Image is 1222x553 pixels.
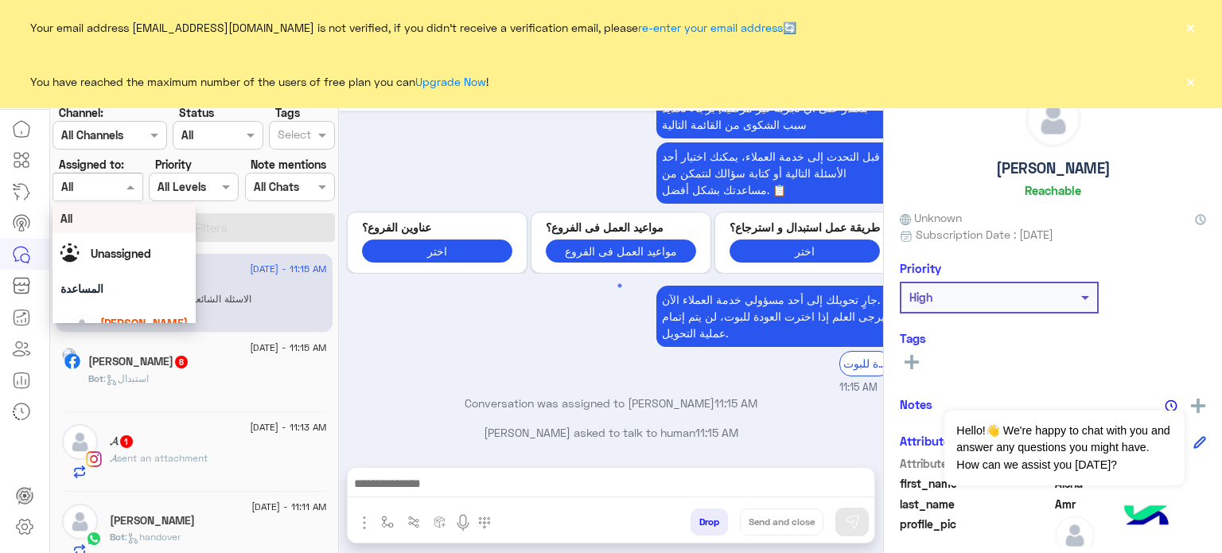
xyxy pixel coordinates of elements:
[839,380,878,395] span: 11:15 AM
[656,142,895,204] p: 15/8/2025, 11:15 AM
[362,240,512,263] button: اختر
[53,274,196,303] div: المساعدة
[900,209,962,226] span: Unknown
[740,508,823,535] button: Send and close
[86,451,102,467] img: Instagram
[415,75,486,88] a: Upgrade Now
[1119,489,1174,545] img: hulul-logo.png
[91,247,151,260] span: Unassigned
[944,411,1184,485] span: Hello!👋 We're happy to chat with you and answer any questions you might have. How can we assist y...
[900,397,932,411] h6: Notes
[730,240,880,263] button: اختر
[375,508,401,535] button: select flow
[345,395,878,411] p: Conversation was assigned to [PERSON_NAME]
[656,286,895,347] p: 15/8/2025, 11:15 AM
[900,261,941,275] h6: Priority
[120,435,133,448] span: 1
[250,262,326,276] span: [DATE] - 11:15 AM
[1026,92,1080,146] img: defaultAdmin.png
[407,516,420,528] img: Trigger scenario
[1025,183,1081,197] h6: Reachable
[714,396,757,410] span: 11:15 AM
[275,126,311,146] div: Select
[1182,19,1198,35] button: ×
[900,434,956,448] h6: Attributes
[546,219,696,236] p: مواعيد العمل فى الفروع؟
[612,278,628,294] button: 1 of 1
[900,516,1052,552] span: profile_pic
[345,424,878,441] p: [PERSON_NAME] asked to talk to human
[434,516,446,528] img: create order
[900,331,1206,345] h6: Tags
[30,73,488,90] span: You have reached the maximum number of the users of free plan you can !
[427,508,453,535] button: create order
[86,531,102,547] img: WhatsApp
[1182,73,1198,89] button: ×
[1191,399,1205,413] img: add
[453,513,473,532] img: send voice note
[900,475,1052,492] span: first_name
[100,317,188,330] span: [PERSON_NAME]
[401,508,427,535] button: Trigger scenario
[839,351,891,376] div: العودة للبوت
[59,156,124,173] label: Assigned to:
[275,104,300,121] label: Tags
[60,212,72,225] span: All
[691,508,728,535] button: Drop
[900,455,1052,472] span: Attribute Name
[656,94,895,138] p: 15/8/2025, 11:15 AM
[62,348,76,362] img: picture
[71,314,93,337] img: defaultAdmin.png
[1055,496,1207,512] span: Amr
[88,372,103,384] span: Bot
[88,355,189,368] h5: Toqa Ismail
[251,500,326,514] span: [DATE] - 11:11 AM
[60,243,84,267] img: Unassigned.svg
[695,426,738,439] span: 11:15 AM
[125,531,181,543] span: : handover
[117,452,208,464] span: sent an attachment
[59,104,103,121] label: Channel:
[478,516,491,529] img: make a call
[355,513,374,532] img: send attachment
[110,531,125,543] span: Bot
[53,204,196,323] ng-dropdown-panel: Options list
[179,104,214,121] label: Status
[175,356,188,368] span: 8
[103,372,149,384] span: : استبدال
[730,219,880,236] p: طريقة عمل استبدال و استرجاع؟
[110,434,134,448] h5: 𝓐
[251,156,326,173] label: Note mentions
[64,353,80,369] img: Facebook
[916,226,1053,243] span: Subscription Date : [DATE]
[155,156,192,173] label: Priority
[900,496,1052,512] span: last_name
[62,504,98,539] img: defaultAdmin.png
[381,516,394,528] img: select flow
[844,514,860,530] img: send message
[62,424,98,460] img: defaultAdmin.png
[638,21,783,34] a: re-enter your email address
[110,514,195,528] h5: Zainab Gamal
[996,159,1111,177] h5: [PERSON_NAME]
[546,240,696,263] button: مواعيد العمل فى الفروع
[110,452,117,464] span: 𝓐
[250,420,326,434] span: [DATE] - 11:13 AM
[30,19,796,36] span: Your email address [EMAIL_ADDRESS][DOMAIN_NAME] is not verified, if you didn't receive a verifica...
[250,341,326,355] span: [DATE] - 11:15 AM
[362,219,512,236] p: عناوين الفروع؟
